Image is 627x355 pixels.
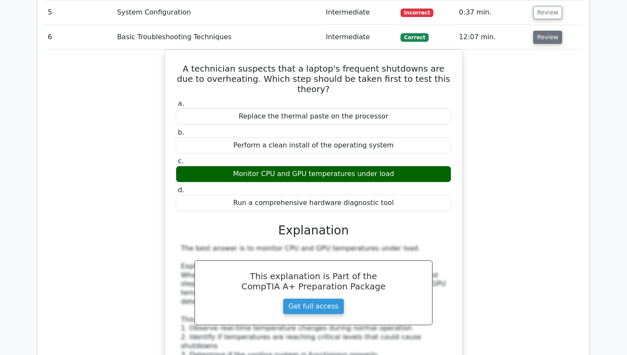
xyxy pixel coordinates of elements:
[44,0,113,25] td: 5
[178,99,184,107] span: a.
[456,0,530,25] td: 0:37 min.
[401,33,428,42] span: Correct
[322,0,398,25] td: Intermediate
[322,25,398,49] td: Intermediate
[113,25,322,49] td: Basic Troubleshooting Techniques
[178,186,184,194] span: d.
[175,63,452,94] h5: A technician suspects that a laptop's frequent shutdowns are due to overheating. Which step shoul...
[178,128,184,136] span: b.
[401,9,433,17] span: Incorrect
[533,31,562,44] button: Review
[176,108,451,125] div: Replace the thermal paste on the processor
[113,0,322,25] td: System Configuration
[533,6,562,19] button: Review
[283,298,344,315] a: Get full access
[178,157,184,165] span: c.
[44,25,113,49] td: 6
[176,195,451,211] div: Run a comprehensive hardware diagnostic tool
[456,25,530,49] td: 12:07 min.
[176,166,451,182] div: Monitor CPU and GPU temperatures under load
[181,223,446,238] h3: Explanation
[176,137,451,154] div: Perform a clean install of the operating system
